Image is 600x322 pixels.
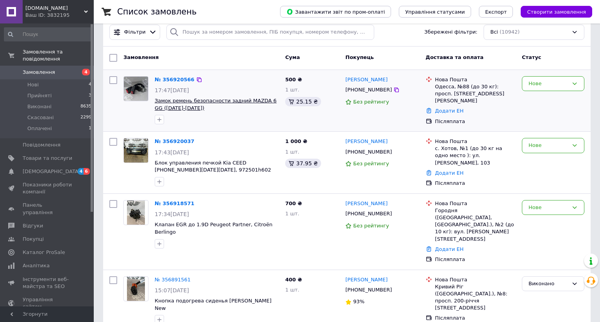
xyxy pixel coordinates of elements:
[344,85,393,95] div: [PHONE_NUMBER]
[353,223,389,229] span: Без рейтингу
[285,287,299,293] span: 1 шт.
[285,138,307,144] span: 1 000 ₴
[435,200,516,207] div: Нова Пошта
[123,200,148,225] a: Фото товару
[485,9,507,15] span: Експорт
[23,296,72,310] span: Управління сайтом
[435,138,516,145] div: Нова Пошта
[166,25,374,40] input: Пошук за номером замовлення, ПІБ покупця, номером телефону, Email, номером накладної
[23,276,72,290] span: Інструменти веб-майстра та SEO
[345,76,387,84] a: [PERSON_NAME]
[345,276,387,284] a: [PERSON_NAME]
[285,277,302,283] span: 400 ₴
[285,200,302,206] span: 700 ₴
[23,141,61,148] span: Повідомлення
[435,83,516,105] div: Одесса, №88 (до 30 кг): просп. [STREET_ADDRESS][PERSON_NAME]
[479,6,513,18] button: Експорт
[529,204,568,212] div: Нове
[155,298,271,311] a: Кнопка подогрева сиденья [PERSON_NAME] New
[23,222,43,229] span: Відгуки
[435,145,516,166] div: с. Хотов, №1 (до 30 кг на одно место ): ул. [PERSON_NAME], 103
[500,29,520,35] span: (10942)
[155,138,195,144] a: № 356920037
[124,77,148,101] img: Фото товару
[285,77,302,82] span: 500 ₴
[23,69,55,76] span: Замовлення
[424,29,477,36] span: Збережені фільтри:
[513,9,592,14] a: Створити замовлення
[285,54,300,60] span: Cума
[25,12,94,19] div: Ваш ID: 3832195
[286,8,385,15] span: Завантажити звіт по пром-оплаті
[435,118,516,125] div: Післяплата
[23,48,94,63] span: Замовлення та повідомлення
[345,138,387,145] a: [PERSON_NAME]
[80,103,91,110] span: 8635
[25,5,84,12] span: euroavtozapchasti.com.ua
[399,6,471,18] button: Управління статусами
[353,99,389,105] span: Без рейтингу
[155,160,271,173] a: Блок управления печкой Kia CEED [PHONE_NUMBER][DATE][DATE], 972501h602
[280,6,391,18] button: Завантажити звіт по пром-оплаті
[89,81,91,88] span: 4
[80,114,91,121] span: 2299
[529,80,568,88] div: Нове
[344,209,393,219] div: [PHONE_NUMBER]
[89,92,91,99] span: 3
[123,138,148,163] a: Фото товару
[155,287,189,293] span: 15:07[DATE]
[435,207,516,243] div: Городня ([GEOGRAPHIC_DATA], [GEOGRAPHIC_DATA].), №2 (до 10 кг): вул. [PERSON_NAME][STREET_ADDRESS]
[127,200,145,225] img: Фото товару
[123,276,148,301] a: Фото товару
[23,168,80,175] span: [DEMOGRAPHIC_DATA]
[353,161,389,166] span: Без рейтингу
[435,180,516,187] div: Післяплата
[27,125,52,132] span: Оплачені
[285,97,321,106] div: 25.15 ₴
[155,200,195,206] a: № 356918571
[155,98,277,111] a: Замок ремень безопасности задний MAZDA 6 GG ([DATE]-[DATE])
[435,246,464,252] a: Додати ЕН
[23,181,72,195] span: Показники роботи компанії
[490,29,498,36] span: Всі
[345,200,387,208] a: [PERSON_NAME]
[155,211,189,217] span: 17:34[DATE]
[27,103,52,110] span: Виконані
[23,262,50,269] span: Аналітика
[522,54,541,60] span: Статус
[89,125,91,132] span: 1
[23,236,44,243] span: Покупці
[285,87,299,93] span: 1 шт.
[405,9,465,15] span: Управління статусами
[435,256,516,263] div: Післяплата
[521,6,592,18] button: Створити замовлення
[23,249,65,256] span: Каталог ProSale
[123,76,148,101] a: Фото товару
[117,7,196,16] h1: Список замовлень
[529,280,568,288] div: Виконано
[123,54,159,60] span: Замовлення
[435,108,464,114] a: Додати ЕН
[435,76,516,83] div: Нова Пошта
[124,29,146,36] span: Фільтри
[435,315,516,322] div: Післяплата
[344,285,393,295] div: [PHONE_NUMBER]
[78,168,84,175] span: 4
[84,168,90,175] span: 6
[23,155,72,162] span: Товари та послуги
[155,277,191,283] a: № 356891561
[285,149,299,155] span: 1 шт.
[527,9,586,15] span: Створити замовлення
[529,141,568,150] div: Нове
[426,54,484,60] span: Доставка та оплата
[124,138,148,163] img: Фото товару
[353,299,364,304] span: 93%
[155,222,273,235] a: Клапан EGR до 1.9D Peugeot Partner, Citroën Berlingo
[435,283,516,312] div: Кривий Ріг ([GEOGRAPHIC_DATA].), №8: просп. 200-річчя [STREET_ADDRESS]
[27,81,39,88] span: Нові
[285,211,299,216] span: 1 шт.
[155,77,195,82] a: № 356920566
